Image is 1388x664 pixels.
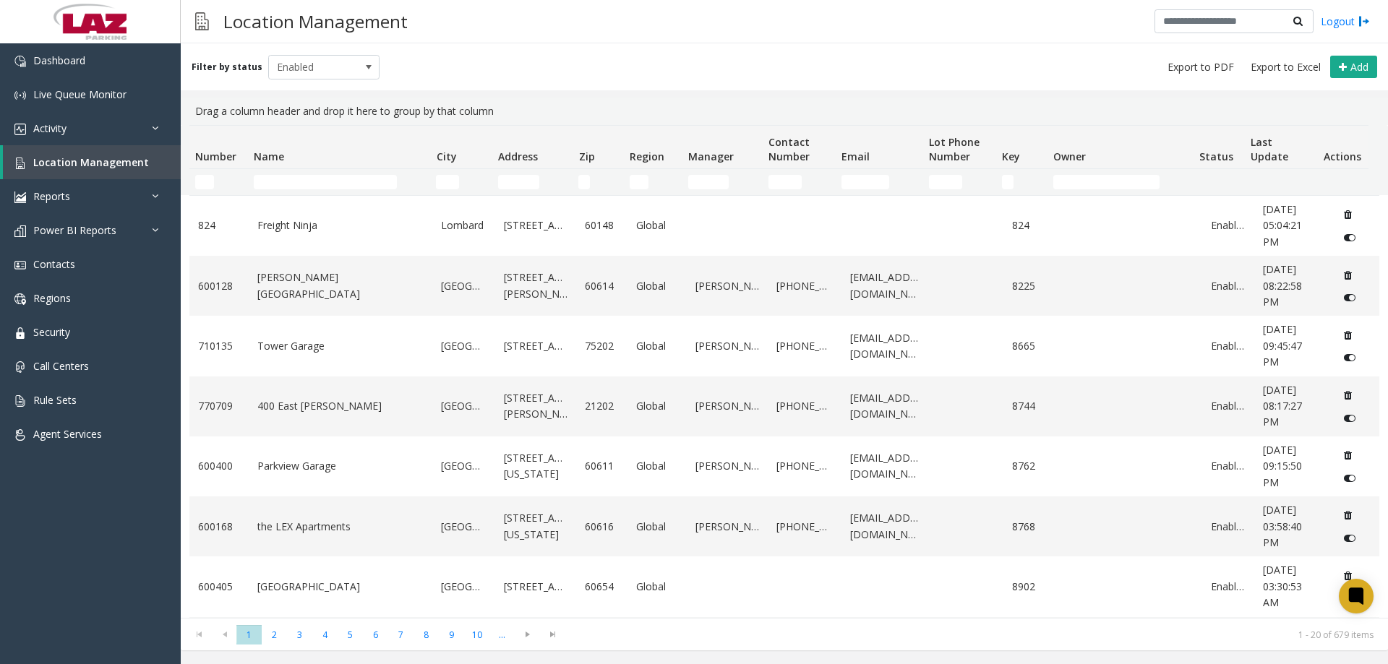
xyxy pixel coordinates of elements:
[287,625,312,644] span: Page 3
[33,189,70,203] span: Reports
[1337,263,1360,286] button: Delete
[923,169,996,195] td: Lot Phone Number Filter
[636,338,678,354] a: Global
[695,338,759,354] a: [PERSON_NAME]
[388,625,414,644] span: Page 7
[1012,278,1046,294] a: 8225
[850,270,921,302] a: [EMAIL_ADDRESS][DOMAIN_NAME]
[257,398,424,414] a: 400 East [PERSON_NAME]
[1053,175,1160,189] input: Owner Filter
[1245,57,1327,77] button: Export to Excel
[441,579,487,595] a: [GEOGRAPHIC_DATA]
[257,519,424,535] a: the LEX Apartments
[262,625,287,644] span: Page 2
[14,191,26,203] img: 'icon'
[1012,579,1046,595] a: 8902
[1053,150,1086,163] span: Owner
[1263,262,1302,309] span: [DATE] 08:22:58 PM
[14,327,26,339] img: 'icon'
[195,4,209,39] img: pageIcon
[579,150,595,163] span: Zip
[1337,564,1360,587] button: Delete
[441,278,487,294] a: [GEOGRAPHIC_DATA]
[216,4,415,39] h3: Location Management
[1211,519,1245,535] a: Enabled
[1337,444,1360,467] button: Delete
[1337,346,1363,369] button: Disable
[1337,527,1363,550] button: Disable
[441,217,487,233] a: Lombard
[257,579,424,595] a: [GEOGRAPHIC_DATA]
[1337,504,1360,527] button: Delete
[1263,382,1319,431] a: [DATE] 08:17:27 PM
[636,217,678,233] a: Global
[1337,286,1363,309] button: Disable
[1211,278,1245,294] a: Enabled
[198,458,240,474] a: 600400
[312,625,338,644] span: Page 4
[269,56,357,79] span: Enabled
[441,458,487,474] a: [GEOGRAPHIC_DATA]
[1337,324,1360,347] button: Delete
[776,519,833,535] a: [PHONE_NUMBER]
[630,175,648,189] input: Region Filter
[1251,135,1288,163] span: Last Update
[1244,169,1317,195] td: Last Update Filter
[195,175,214,189] input: Number Filter
[504,270,567,302] a: [STREET_ADDRESS][PERSON_NAME]
[192,61,262,74] label: Filter by status
[414,625,439,644] span: Page 8
[489,625,515,644] span: Page 11
[1048,169,1194,195] td: Owner Filter
[540,624,565,644] span: Go to the last page
[1168,60,1234,74] span: Export to PDF
[929,135,980,163] span: Lot Phone Number
[585,398,619,414] a: 21202
[198,579,240,595] a: 600405
[850,450,921,483] a: [EMAIL_ADDRESS][DOMAIN_NAME]
[254,150,284,163] span: Name
[636,458,678,474] a: Global
[1211,398,1245,414] a: Enabled
[1337,384,1360,407] button: Delete
[181,125,1388,618] div: Data table
[776,398,833,414] a: [PHONE_NUMBER]
[1337,226,1363,249] button: Disable
[763,169,836,195] td: Contact Number Filter
[14,361,26,373] img: 'icon'
[198,398,240,414] a: 770709
[441,398,487,414] a: [GEOGRAPHIC_DATA]
[198,278,240,294] a: 600128
[636,579,678,595] a: Global
[695,519,759,535] a: [PERSON_NAME]
[776,338,833,354] a: [PHONE_NUMBER]
[1012,217,1046,233] a: 824
[1194,169,1245,195] td: Status Filter
[585,338,619,354] a: 75202
[430,169,492,195] td: City Filter
[1251,60,1321,74] span: Export to Excel
[189,169,248,195] td: Number Filter
[33,393,77,407] span: Rule Sets
[768,135,810,163] span: Contact Number
[33,427,102,441] span: Agent Services
[682,169,763,195] td: Manager Filter
[1263,202,1302,249] span: [DATE] 05:04:21 PM
[363,625,388,644] span: Page 6
[929,175,963,189] input: Lot Phone Number Filter
[630,150,664,163] span: Region
[504,338,567,354] a: [STREET_ADDRESS]
[996,169,1048,195] td: Key Filter
[498,175,539,189] input: Address Filter
[437,150,457,163] span: City
[33,87,127,101] span: Live Queue Monitor
[585,458,619,474] a: 60611
[33,257,75,271] span: Contacts
[14,225,26,237] img: 'icon'
[515,624,540,644] span: Go to the next page
[1337,406,1363,429] button: Disable
[504,390,567,423] a: [STREET_ADDRESS][PERSON_NAME]
[257,270,424,302] a: [PERSON_NAME][GEOGRAPHIC_DATA]
[585,519,619,535] a: 60616
[14,90,26,101] img: 'icon'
